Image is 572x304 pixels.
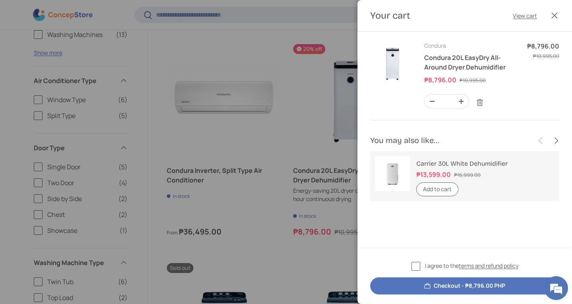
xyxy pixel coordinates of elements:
dd: ₱8,796.00 [424,76,458,84]
img: condura-easy-dry-dehumidifier-full-view-concepstore.ph [370,41,415,86]
s: ₱10,995.00 [533,52,559,60]
span: I agree to the [425,261,518,270]
span: We're online! [46,100,110,180]
div: Chat with us now [41,45,133,55]
s: ₱10,995.00 [460,77,486,84]
button: Add to cart [416,182,458,196]
h2: Your cart [370,10,410,22]
h2: You may also like... [370,135,533,146]
div: Minimize live chat window [130,4,149,23]
a: Remove [472,95,487,110]
a: View cart [513,12,537,20]
div: Condura [424,41,518,50]
a: Carrier 30L White Dehumidifier [416,160,508,167]
button: Checkout - ₱8,796.00 PHP [370,277,559,294]
textarea: Type your message and hit 'Enter' [4,217,151,245]
input: Quantity [440,95,454,108]
a: Condura 20L EasyDry All-Around Dryer Dehumidifier [424,53,506,72]
a: terms and refund policy [459,262,518,269]
dd: ₱8,796.00 [527,41,559,51]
